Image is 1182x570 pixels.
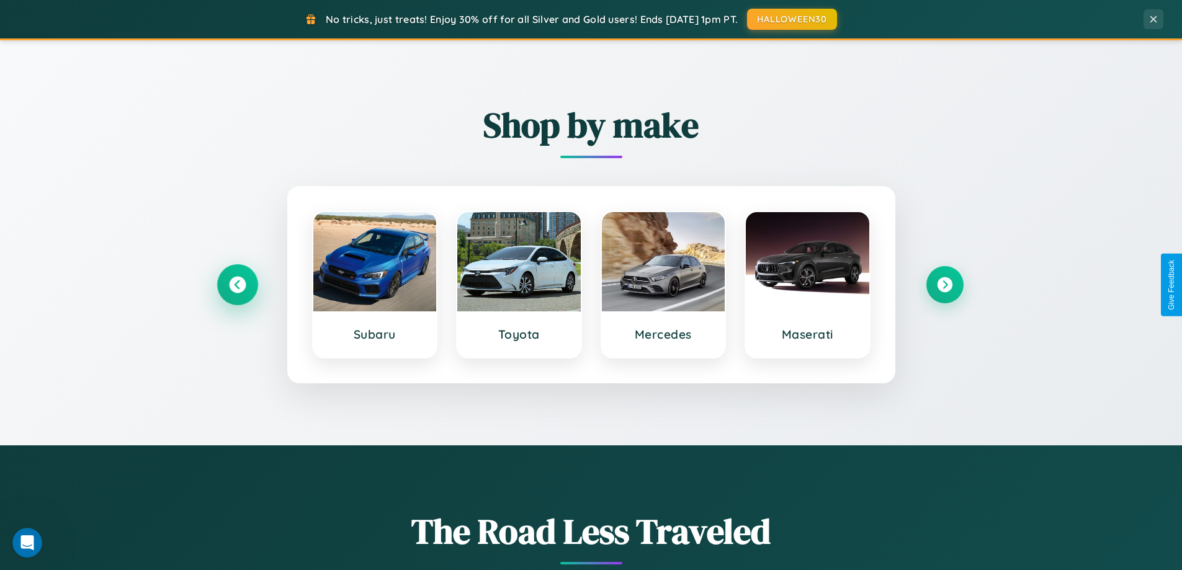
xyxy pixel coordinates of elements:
[470,327,568,342] h3: Toyota
[12,528,42,558] iframe: Intercom live chat
[326,13,738,25] span: No tricks, just treats! Enjoy 30% off for all Silver and Gold users! Ends [DATE] 1pm PT.
[1167,260,1176,310] div: Give Feedback
[614,327,713,342] h3: Mercedes
[219,101,964,149] h2: Shop by make
[747,9,837,30] button: HALLOWEEN30
[219,507,964,555] h1: The Road Less Traveled
[326,327,424,342] h3: Subaru
[758,327,857,342] h3: Maserati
